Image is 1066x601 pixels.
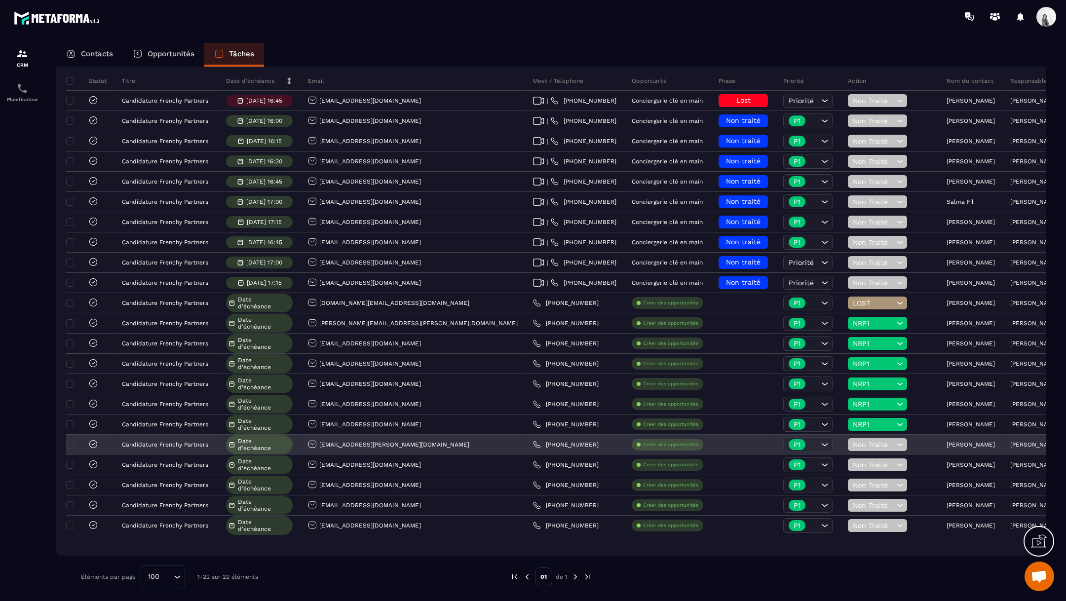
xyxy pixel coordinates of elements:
p: P1 [794,178,800,185]
p: Candidature Frenchy Partners [122,138,208,145]
p: Candidature Frenchy Partners [122,441,208,448]
span: Date d’échéance [238,377,290,391]
p: Créer des opportunités [643,461,698,468]
p: Planificateur [2,97,42,102]
span: Non Traité [853,441,894,449]
p: Candidature Frenchy Partners [122,461,208,468]
p: [PERSON_NAME] [947,239,995,246]
span: Priorité [789,279,814,287]
p: [PERSON_NAME] [1010,117,1059,124]
span: Date d’échéance [238,458,290,472]
span: 100 [145,571,163,582]
p: Candidature Frenchy Partners [122,340,208,347]
input: Search for option [163,571,171,582]
span: | [547,117,548,125]
span: | [547,279,548,287]
a: [PHONE_NUMBER] [551,157,616,165]
p: Conciergerie clé en main [632,279,703,286]
span: Non traité [726,258,761,266]
p: P1 [794,482,800,488]
a: [PHONE_NUMBER] [551,218,616,226]
span: | [547,219,548,226]
span: NRP1 [853,380,894,388]
a: [PHONE_NUMBER] [551,238,616,246]
p: [PERSON_NAME] [947,138,995,145]
span: | [547,138,548,145]
p: Candidature Frenchy Partners [122,320,208,327]
p: [PERSON_NAME] [947,340,995,347]
p: Créer des opportunités [643,320,698,327]
div: Ouvrir le chat [1025,562,1054,591]
p: P1 [794,198,800,205]
p: [PERSON_NAME] [1010,380,1059,387]
p: Statut [69,77,107,85]
img: prev [510,572,519,581]
p: [PERSON_NAME] [947,158,995,165]
span: | [547,158,548,165]
a: Opportunités [123,43,204,67]
a: schedulerschedulerPlanificateur [2,75,42,110]
p: [PERSON_NAME] [947,461,995,468]
p: Priorité [783,77,804,85]
p: P1 [794,340,800,347]
p: Responsable [1010,77,1047,85]
div: Search for option [141,565,185,588]
p: 01 [535,567,552,586]
p: Candidature Frenchy Partners [122,198,208,205]
p: Candidature Frenchy Partners [122,360,208,367]
p: Créer des opportunités [643,421,698,428]
span: NRP1 [853,420,894,428]
span: Date d’échéance [238,519,290,532]
a: [PHONE_NUMBER] [533,380,599,388]
span: Date d’échéance [238,337,290,350]
p: Candidature Frenchy Partners [122,421,208,428]
p: [PERSON_NAME] [1010,340,1059,347]
a: [PHONE_NUMBER] [533,299,599,307]
p: CRM [2,62,42,68]
p: Candidature Frenchy Partners [122,401,208,408]
span: Date d’échéance [238,316,290,330]
p: P1 [794,360,800,367]
p: Email [308,77,324,85]
p: P1 [794,117,800,124]
p: [PERSON_NAME] [1010,320,1059,327]
span: Non Traité [853,97,894,105]
img: prev [523,572,532,581]
span: NRP1 [853,400,894,408]
p: Candidature Frenchy Partners [122,279,208,286]
span: Non traité [726,218,761,225]
p: Créer des opportunités [643,380,698,387]
p: [PERSON_NAME] [1010,259,1059,266]
p: [PERSON_NAME] [1010,158,1059,165]
p: P1 [794,522,800,529]
p: [PERSON_NAME] [1010,300,1059,306]
span: Non Traité [853,137,894,145]
a: [PHONE_NUMBER] [533,339,599,347]
p: [DATE] 16:30 [246,158,282,165]
span: Non Traité [853,461,894,469]
span: Non Traité [853,522,894,529]
span: Non Traité [853,279,894,287]
img: next [583,572,592,581]
img: formation [16,48,28,60]
p: [DATE] 16:00 [246,117,282,124]
p: P1 [794,441,800,448]
p: 1-22 sur 22 éléments [197,573,258,580]
p: [PERSON_NAME] [1010,421,1059,428]
p: Candidature Frenchy Partners [122,239,208,246]
span: Date d’échéance [238,438,290,451]
p: [PERSON_NAME] [1010,138,1059,145]
p: Phase [719,77,735,85]
p: Candidature Frenchy Partners [122,259,208,266]
span: | [547,259,548,266]
p: [DATE] 17:00 [246,198,282,205]
span: NRP1 [853,339,894,347]
p: Conciergerie clé en main [632,178,703,185]
p: Candidature Frenchy Partners [122,219,208,225]
a: [PHONE_NUMBER] [551,259,616,266]
span: Non traité [726,177,761,185]
a: [PHONE_NUMBER] [533,420,599,428]
a: [PHONE_NUMBER] [551,137,616,145]
a: [PHONE_NUMBER] [551,198,616,206]
p: Opportunités [148,49,194,58]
